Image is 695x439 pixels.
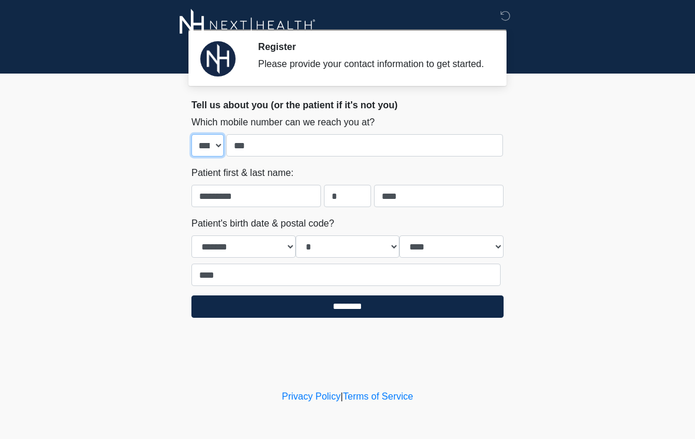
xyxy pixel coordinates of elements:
[191,99,504,111] h2: Tell us about you (or the patient if it's not you)
[343,391,413,401] a: Terms of Service
[191,166,293,180] label: Patient first & last name:
[191,115,375,129] label: Which mobile number can we reach you at?
[282,391,341,401] a: Privacy Policy
[191,217,334,231] label: Patient's birth date & postal code?
[200,41,236,77] img: Agent Avatar
[258,57,486,71] div: Please provide your contact information to get started.
[340,391,343,401] a: |
[180,9,316,41] img: Next-Health Logo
